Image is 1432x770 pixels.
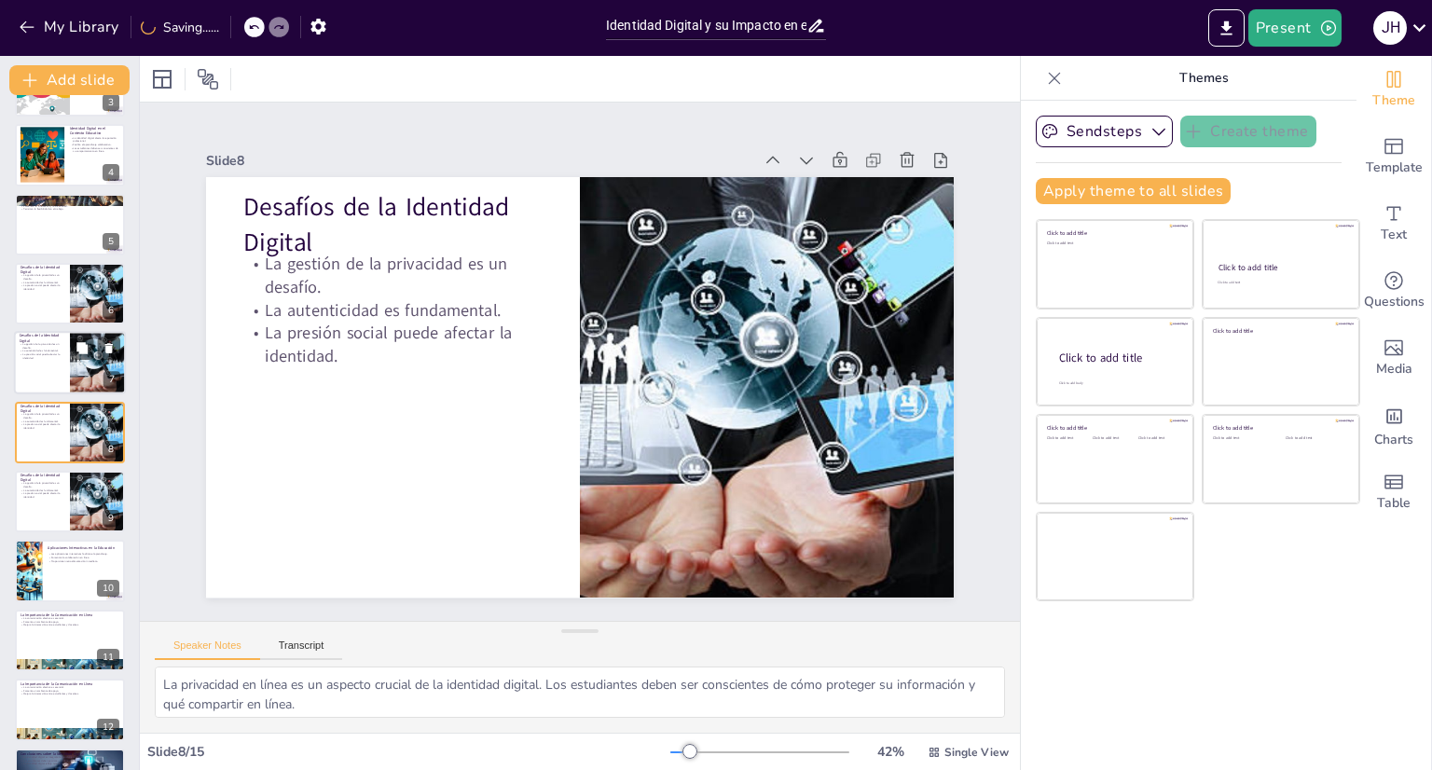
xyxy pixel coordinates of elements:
[1059,381,1177,386] div: Click to add body
[1356,392,1431,459] div: Add charts and graphs
[9,65,130,95] button: Add slide
[1036,178,1231,204] button: Apply theme to all slides
[21,473,64,483] p: Desafíos de la Identidad Digital
[15,402,125,463] div: 8
[1093,436,1135,441] div: Click to add text
[70,144,119,147] p: Facilita el aprendizaje colaborativo.
[103,233,119,250] div: 5
[21,488,64,492] p: La autenticidad es fundamental.
[21,689,119,693] p: Fomenta un ambiente de apoyo.
[14,332,126,395] div: 7
[197,68,219,90] span: Position
[1374,430,1413,450] span: Charts
[1356,56,1431,123] div: Change the overall theme
[1356,123,1431,190] div: Add ready made slides
[21,612,119,618] p: La Importancia de la Comunicación en Línea
[141,19,219,36] div: Saving......
[21,693,119,696] p: Mejora la interacción entre estudiantes y docentes.
[21,274,64,281] p: La gestión de la privacidad es un desafío.
[21,681,119,687] p: La Importancia de la Comunicación en Línea
[260,639,343,660] button: Transcript
[1059,351,1178,366] div: Click to add title
[1047,436,1089,441] div: Click to add text
[48,544,119,550] p: Aplicaciones Interactivas en la Educación
[1047,229,1180,237] div: Click to add title
[294,327,507,597] p: La gestión de la privacidad es un desafío.
[1286,436,1344,441] div: Click to add text
[71,337,93,360] button: Duplicate Slide
[1208,9,1245,47] button: Export to PowerPoint
[21,207,119,211] p: Permiten la flexibilidad en el trabajo.
[70,136,119,143] p: La identidad digital afecta la reputación profesional.
[944,745,1009,760] span: Single View
[98,337,120,360] button: Delete Slide
[1356,190,1431,257] div: Add text boxes
[243,291,475,574] p: Desafíos de la Identidad Digital
[103,510,119,527] div: 9
[1047,424,1180,432] div: Click to add title
[15,471,125,532] div: 9
[155,667,1005,718] textarea: La privacidad en línea es un aspecto crucial de la identidad digital. Los estudiantes deben ser c...
[21,624,119,627] p: Mejora la interacción entre estudiantes y docentes.
[1219,262,1342,273] div: Click to add title
[1047,241,1180,246] div: Click to add text
[21,759,119,763] p: Los estudiantes deben gestionar su identidad digital.
[155,639,260,660] button: Speaker Notes
[21,762,119,765] p: La identidad digital refleja quiénes somos.
[350,368,563,638] p: La presión social puede afectar la identidad.
[103,302,119,319] div: 6
[1213,436,1272,441] div: Click to add text
[1373,11,1407,45] div: J H
[48,552,119,556] p: Las aplicaciones interactivas facilitan el aprendizaje.
[70,146,119,153] p: Los estudiantes deben ser conscientes de su comportamiento en línea.
[15,679,125,740] div: 12
[1372,90,1415,111] span: Theme
[1036,116,1173,147] button: Sendsteps
[1377,493,1411,514] span: Table
[1069,56,1338,101] p: Themes
[1366,158,1423,178] span: Template
[21,404,64,414] p: Desafíos de la Identidad Digital
[15,124,125,186] div: 4
[21,686,119,690] p: La comunicación efectiva es esencial.
[21,422,64,429] p: La presión social puede afectar la identidad.
[21,200,119,204] p: Las habilidades digitales son necesarias para el éxito laboral.
[21,620,119,624] p: Fomenta un ambiente de apoyo.
[1364,292,1425,312] span: Questions
[103,164,119,181] div: 4
[21,750,119,756] p: Conclusiones sobre la Identidad Digital
[1381,225,1407,245] span: Text
[1138,436,1180,441] div: Click to add text
[15,194,125,255] div: 5
[48,556,119,559] p: Fomentan la colaboración en línea.
[20,343,64,350] p: La gestión de la privacidad es un desafío.
[21,265,64,275] p: Desafíos de la Identidad Digital
[868,743,913,761] div: 42 %
[103,372,120,389] div: 7
[21,281,64,284] p: La autenticidad es fundamental.
[21,616,119,620] p: La comunicación efectiva es esencial.
[1356,257,1431,324] div: Get real-time input from your audience
[21,196,119,201] p: Habilidades Digitales para el Futuro
[21,284,64,291] p: La presión social puede afectar la identidad.
[14,12,127,42] button: My Library
[21,419,64,423] p: La autenticidad es fundamental.
[147,743,670,761] div: Slide 8 / 15
[190,99,526,551] div: Slide 8
[1376,359,1412,379] span: Media
[97,649,119,666] div: 11
[20,350,64,353] p: La autenticidad es fundamental.
[103,441,119,458] div: 8
[48,558,119,562] p: Proporcionan retroalimentación inmediata.
[97,580,119,597] div: 10
[1356,459,1431,526] div: Add a table
[21,204,119,208] p: Fomentan la innovación y la creatividad.
[20,353,64,360] p: La presión social puede afectar la identidad.
[21,412,64,419] p: La gestión de la privacidad es un desafío.
[1213,424,1346,432] div: Click to add title
[15,610,125,671] div: 11
[1213,326,1346,334] div: Click to add title
[1356,324,1431,392] div: Add images, graphics, shapes or video
[147,64,177,94] div: Layout
[21,755,119,759] p: La identidad digital es integral al aprendizaje moderno.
